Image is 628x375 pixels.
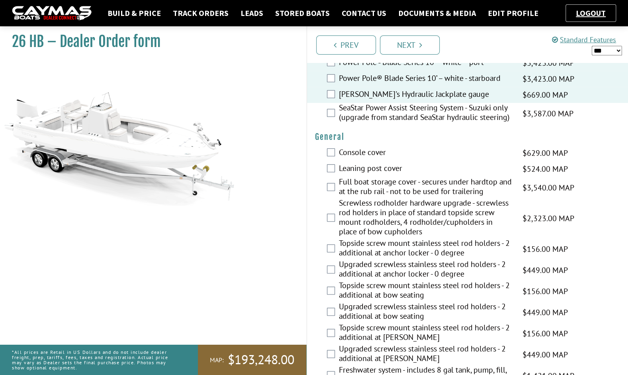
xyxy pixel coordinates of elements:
label: Screwless rodholder hardware upgrade - screwless rod holders in place of standard topside screw m... [339,198,513,238]
a: Next [380,35,440,55]
a: Edit Profile [484,8,542,18]
span: $449.00 MAP [522,306,567,318]
p: *All prices are Retail in US Dollars and do not include dealer freight, prep, tariffs, fees, taxe... [12,346,180,375]
label: SeaStar Power Assist Steering System - Suzuki only (upgrade from standard SeaStar hydraulic steer... [339,103,513,124]
span: $524.00 MAP [522,163,567,175]
label: Leaning post cover [339,163,513,175]
a: Build & Price [104,8,165,18]
span: $3,540.00 MAP [522,182,574,194]
span: $156.00 MAP [522,285,567,297]
label: Upgraded screwless stainless steel rod holders - 2 additional at [PERSON_NAME] [339,344,513,365]
span: $629.00 MAP [522,147,567,159]
label: Full boat storage cover - secures under hardtop and at the rub rail - not to be used for trailering [339,177,513,198]
label: Topside screw mount stainless steel rod holders - 2 additional at anchor locker - 0 degree [339,238,513,259]
label: Upgraded screwless stainless steel rod holders - 2 additional at anchor locker - 0 degree [339,259,513,281]
label: Power Pole® Blade Series 10’ – white - starboard [339,73,513,85]
span: $3,423.00 MAP [522,57,574,69]
span: $449.00 MAP [522,349,567,361]
h4: General [315,132,620,142]
span: $193,248.00 [228,351,294,368]
a: Leads [237,8,267,18]
a: Standard Features [552,35,616,44]
span: $3,587.00 MAP [522,108,573,120]
a: Documents & Media [394,8,480,18]
span: $156.00 MAP [522,328,567,340]
span: $2,323.00 MAP [522,212,574,224]
span: MAP: [210,356,224,364]
label: Upgraded screwless stainless steel rod holders - 2 additional at bow seating [339,302,513,323]
img: caymas-dealer-connect-2ed40d3bc7270c1d8d7ffb4b79bf05adc795679939227970def78ec6f6c03838.gif [12,6,92,21]
span: $669.00 MAP [522,89,567,101]
label: Console cover [339,147,513,159]
a: Logout [572,8,610,18]
a: Contact Us [338,8,390,18]
label: [PERSON_NAME]'s Hydraulic Jackplate gauge [339,89,513,101]
label: Topside screw mount stainless steel rod holders - 2 additional at bow seating [339,281,513,302]
span: $449.00 MAP [522,264,567,276]
a: Prev [316,35,376,55]
label: Power Pole®Blade Series 10’ – white – port [339,57,513,69]
span: $156.00 MAP [522,243,567,255]
a: Stored Boats [271,8,334,18]
span: $3,423.00 MAP [522,73,574,85]
h1: 26 HB – Dealer Order form [12,33,286,51]
a: Track Orders [169,8,233,18]
a: MAP:$193,248.00 [198,345,306,375]
label: Topside screw mount stainless steel rod holders - 2 additional at [PERSON_NAME] [339,323,513,344]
